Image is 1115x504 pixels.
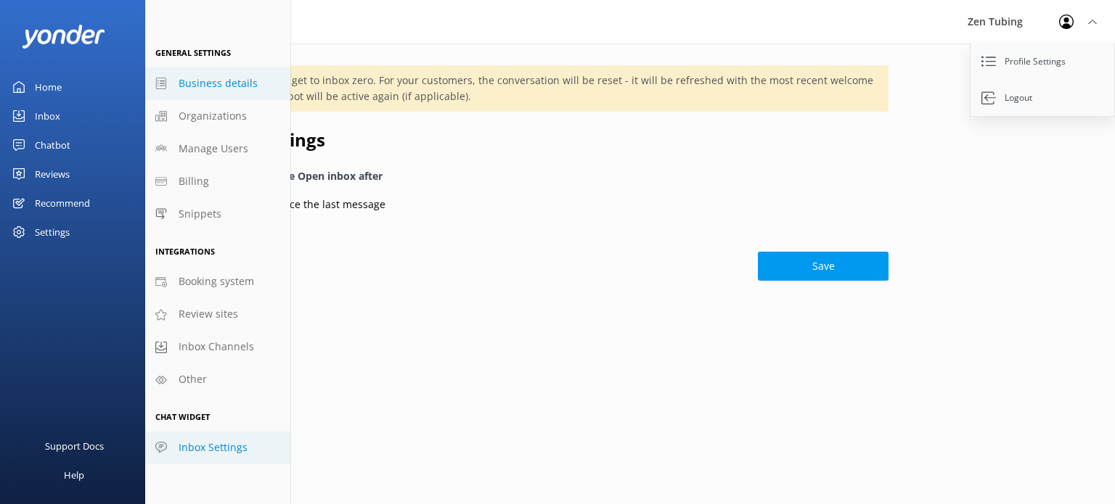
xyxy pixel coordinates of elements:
[45,431,104,460] div: Support Docs
[145,100,290,133] a: Organizations
[179,173,209,189] span: Billing
[180,73,874,104] p: Use Auto-close to help get to inbox zero. For your customers, the conversation will be reset - it...
[155,411,210,422] span: Chat Widget
[179,206,221,222] span: Snippets
[35,131,70,160] div: Chatbot
[145,298,290,331] a: Review sites
[179,273,254,289] span: Booking system
[35,160,70,189] div: Reviews
[145,133,290,165] a: Manage Users
[155,246,215,257] span: Integrations
[179,339,254,355] span: Inbox Channels
[35,102,60,131] div: Inbox
[163,126,889,154] h2: Auto-send settings
[145,165,290,198] a: Billing
[179,439,248,455] span: Inbox Settings
[145,198,290,231] a: Snippets
[145,363,290,396] a: Other
[145,67,290,100] a: Business details
[35,73,62,102] div: Home
[35,189,90,218] div: Recommend
[235,197,385,212] p: days since the last message
[179,108,247,124] span: Organizations
[179,141,248,157] span: Manage Users
[145,331,290,363] a: Inbox Channels
[35,218,70,247] div: Settings
[179,306,238,322] span: Review sites
[64,460,84,489] div: Help
[145,431,290,464] a: Inbox Settings
[179,371,207,387] span: Other
[163,168,889,184] h5: Close conversations in the Open inbox after
[155,47,231,58] span: General Settings
[179,75,258,91] span: Business details
[758,252,889,281] button: Save
[145,265,290,298] a: Booking system
[22,25,105,49] img: yonder-white-logo.png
